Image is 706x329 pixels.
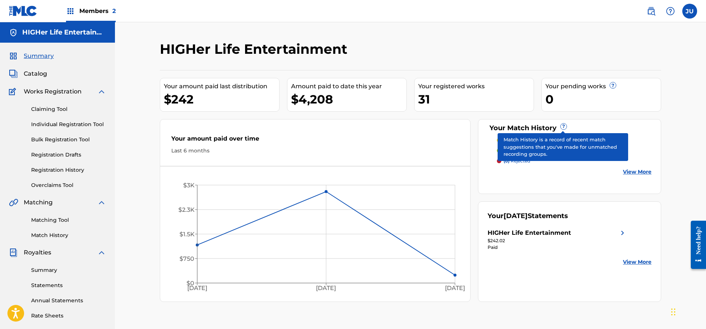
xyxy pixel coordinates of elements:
span: Catalog [24,69,47,78]
img: expand [97,248,106,257]
img: Matching [9,198,18,207]
div: Drag [671,301,676,323]
img: MLC Logo [9,6,37,16]
a: HIGHer Life Entertainmentright chevron icon$242.02Paid [488,228,627,251]
a: View More [623,258,651,266]
span: (3) [504,148,509,153]
a: Overclaims Tool [31,181,106,189]
a: CatalogCatalog [9,69,47,78]
tspan: $0 [187,280,194,287]
iframe: Chat Widget [669,293,706,329]
div: HIGHer Life Entertainment [488,228,571,237]
span: [DATE] [504,212,528,220]
img: Works Registration [9,87,19,96]
a: (17) submitted [497,137,652,144]
a: (0) rejected [497,158,652,164]
p: accepted [504,147,532,154]
tspan: [DATE] [445,285,465,292]
a: SummarySummary [9,52,54,60]
div: Your Statements [488,211,568,221]
a: View More [623,168,651,176]
span: (17) [504,137,511,143]
span: Summary [24,52,54,60]
iframe: Resource Center [685,214,706,275]
span: 2 [112,7,116,14]
p: submitted [504,137,536,144]
img: Accounts [9,28,18,37]
a: Rate Sheets [31,312,106,320]
h5: HIGHer Life Entertainment [22,28,106,37]
tspan: [DATE] [316,285,336,292]
a: Individual Registration Tool [31,121,106,128]
img: Royalties [9,248,18,257]
a: Summary [31,266,106,274]
a: Match History [31,231,106,239]
span: ? [561,124,567,129]
div: $4,208 [291,91,406,108]
img: expand [97,198,106,207]
div: $242 [164,91,279,108]
div: Amount paid to date this year [291,82,406,91]
span: (0) [504,158,509,164]
a: Matching Tool [31,216,106,224]
div: 31 [418,91,534,108]
a: Statements [31,282,106,289]
img: expand [97,87,106,96]
tspan: $750 [179,255,194,262]
span: Works Registration [24,87,82,96]
tspan: $1.5K [179,231,195,238]
div: 0 [545,91,661,108]
img: Summary [9,52,18,60]
a: Registration Drafts [31,151,106,159]
div: Your amount paid over time [171,134,459,147]
div: User Menu [682,4,697,19]
a: Public Search [644,4,659,19]
img: Top Rightsholders [66,7,75,16]
div: Last 6 months [171,147,459,155]
div: Your registered works [418,82,534,91]
div: Your pending works [545,82,661,91]
p: rejected [504,158,530,164]
a: Annual Statements [31,297,106,305]
img: help [666,7,675,16]
tspan: $3K [183,182,195,189]
span: Royalties [24,248,51,257]
a: Claiming Tool [31,105,106,113]
span: Members [79,7,116,15]
a: Registration History [31,166,106,174]
div: Paid [488,244,627,251]
img: Catalog [9,69,18,78]
span: ? [610,82,616,88]
div: Help [663,4,678,19]
div: Your amount paid last distribution [164,82,279,91]
a: Bulk Registration Tool [31,136,106,144]
div: $242.02 [488,237,627,244]
h2: HIGHer Life Entertainment [160,41,351,57]
tspan: $2.3K [178,206,195,213]
div: Your Match History [488,123,652,133]
img: search [647,7,656,16]
img: right chevron icon [618,228,627,237]
span: Matching [24,198,53,207]
a: (3) accepted [497,147,652,154]
tspan: [DATE] [187,285,207,292]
